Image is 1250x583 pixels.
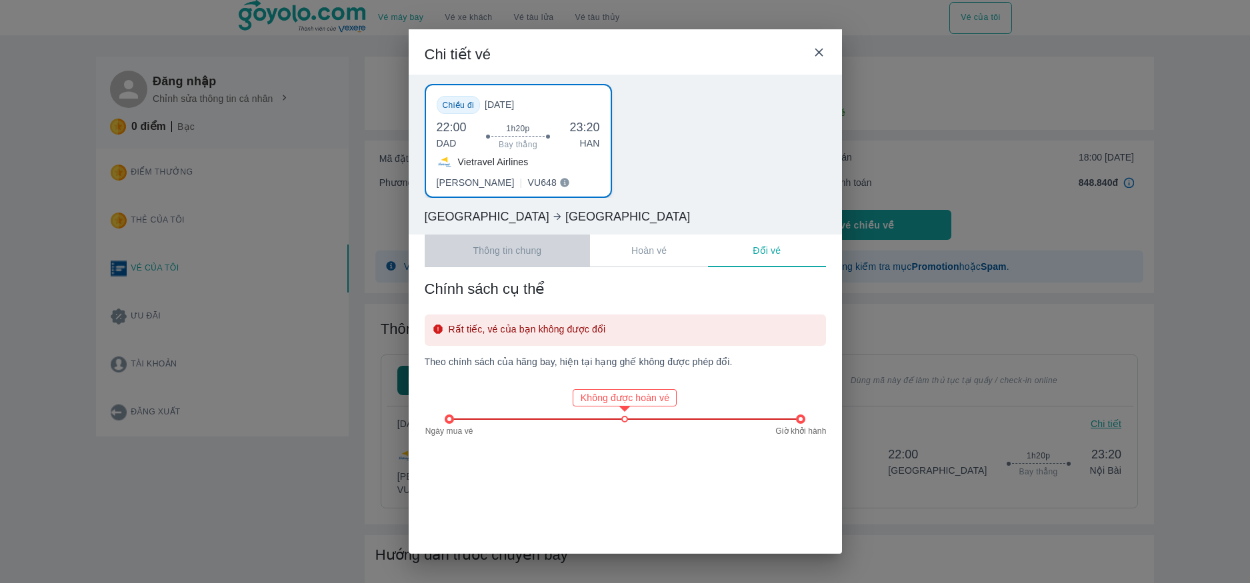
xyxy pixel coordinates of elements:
[425,209,549,225] span: [GEOGRAPHIC_DATA]
[443,101,475,110] span: Chiều đi
[425,280,826,298] span: Chính sách cụ thể
[419,426,479,436] p: Ngày mua vé
[425,235,826,267] div: transportation tabs
[485,98,525,111] span: [DATE]
[771,426,831,436] p: Giờ khởi hành
[499,139,537,150] span: Bay thẳng
[575,391,675,404] p: Không được hoàn vé
[437,176,515,189] p: [PERSON_NAME]
[425,356,826,367] p: Theo chính sách của hãng bay, hiện tại hạng ghế không được phép đổi.
[437,119,467,135] span: 22:00
[631,244,667,257] p: Hoàn vé
[565,209,690,225] span: [GEOGRAPHIC_DATA]
[506,123,529,134] span: 1h20p
[569,119,600,135] span: 23:20
[425,45,491,64] span: Chi tiết vé
[753,244,781,257] p: Đổi vé
[569,137,600,150] p: HAN
[458,155,529,169] p: Vietravel Airlines
[437,137,467,150] p: DAD
[449,322,606,338] p: Rất tiếc, vé của bạn không được đổi
[520,176,523,189] p: |
[527,176,557,189] p: VU648
[473,244,542,257] p: Thông tin chung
